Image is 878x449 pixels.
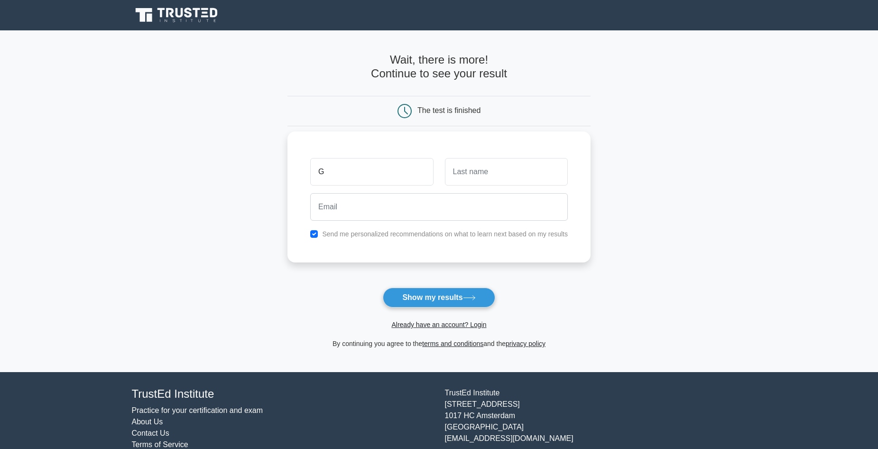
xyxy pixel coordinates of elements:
[310,158,433,186] input: First name
[132,406,263,414] a: Practice for your certification and exam
[422,340,483,347] a: terms and conditions
[506,340,545,347] a: privacy policy
[383,288,495,308] button: Show my results
[132,440,188,449] a: Terms of Service
[132,387,434,401] h4: TrustEd Institute
[445,158,568,186] input: Last name
[282,338,596,349] div: By continuing you agree to the and the
[391,321,486,328] a: Already have an account? Login
[132,418,163,426] a: About Us
[287,53,591,81] h4: Wait, there is more! Continue to see your result
[132,429,169,437] a: Contact Us
[310,193,568,221] input: Email
[417,106,481,114] div: The test is finished
[322,230,568,238] label: Send me personalized recommendations on what to learn next based on my results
